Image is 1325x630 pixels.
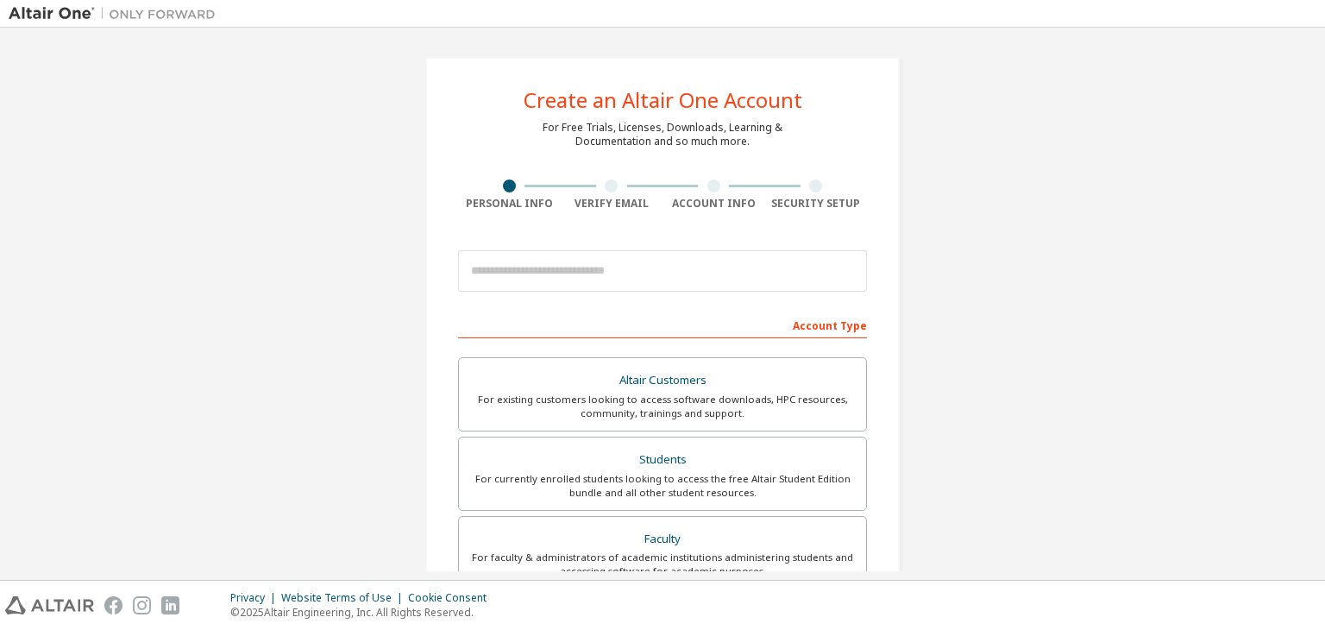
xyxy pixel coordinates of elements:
img: altair_logo.svg [5,596,94,614]
img: instagram.svg [133,596,151,614]
div: Create an Altair One Account [524,90,802,110]
div: Personal Info [458,197,561,211]
div: For faculty & administrators of academic institutions administering students and accessing softwa... [469,551,856,578]
div: For existing customers looking to access software downloads, HPC resources, community, trainings ... [469,393,856,420]
div: For currently enrolled students looking to access the free Altair Student Edition bundle and all ... [469,472,856,500]
img: facebook.svg [104,596,122,614]
div: Cookie Consent [408,591,497,605]
div: Account Type [458,311,867,338]
div: For Free Trials, Licenses, Downloads, Learning & Documentation and so much more. [543,121,782,148]
div: Faculty [469,527,856,551]
div: Verify Email [561,197,663,211]
div: Altair Customers [469,369,856,393]
p: © 2025 Altair Engineering, Inc. All Rights Reserved. [230,605,497,620]
div: Privacy [230,591,281,605]
div: Website Terms of Use [281,591,408,605]
img: linkedin.svg [161,596,179,614]
div: Students [469,448,856,472]
div: Security Setup [765,197,868,211]
img: Altair One [9,5,224,22]
div: Account Info [662,197,765,211]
